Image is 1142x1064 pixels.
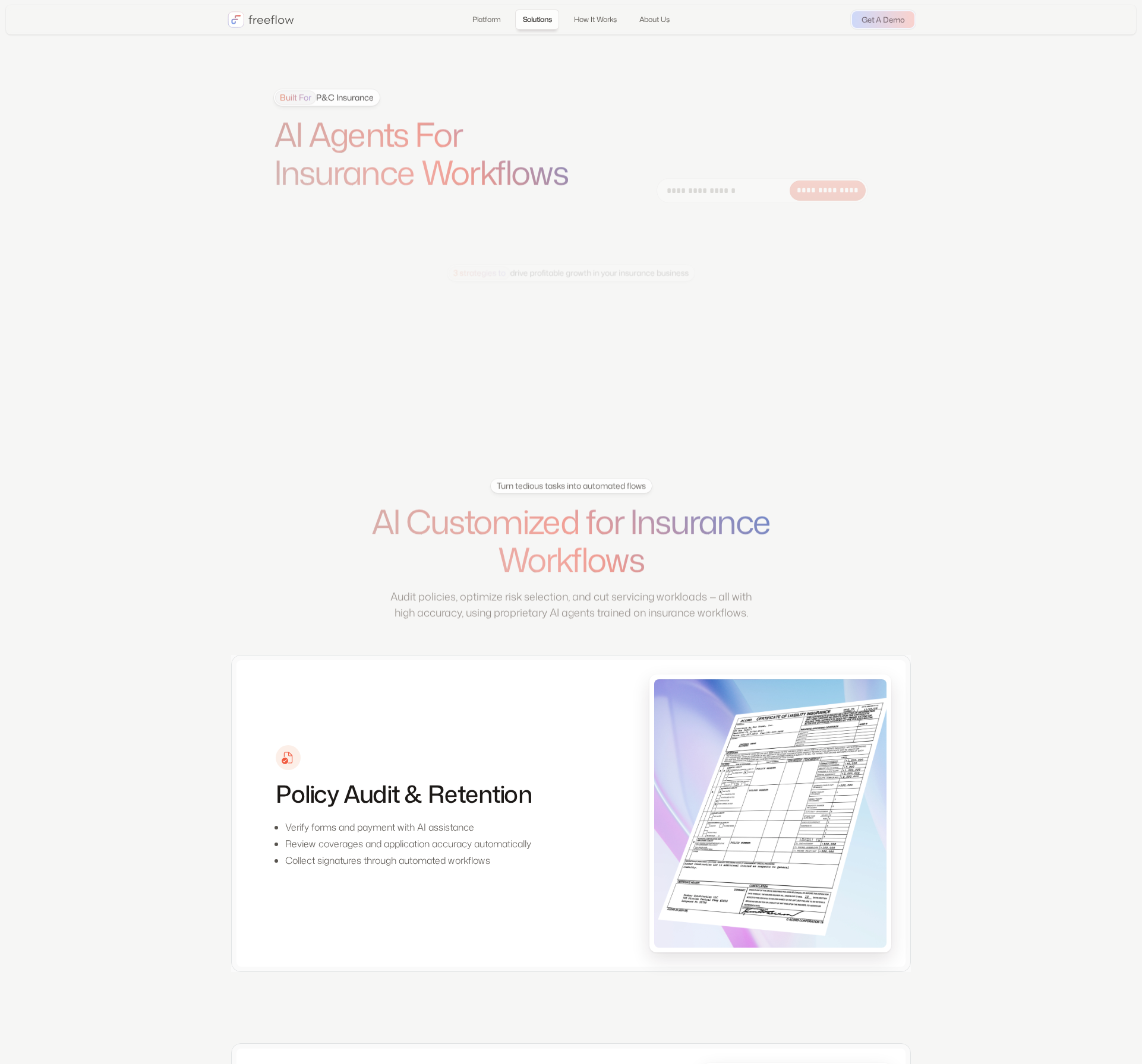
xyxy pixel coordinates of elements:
[276,780,531,808] h3: Policy Audit & Retention
[285,837,531,851] p: Review coverages and application accuracy automatically
[632,9,677,30] a: About Us
[657,178,868,203] form: Email Form
[515,9,560,30] a: Solutions
[228,11,294,28] a: home
[285,853,531,867] p: Collect signatures through automated workflows
[285,820,531,834] p: Verify forms and payment with AI assistance
[449,266,689,280] div: drive profitable growth in your insurance business
[344,502,798,579] h1: AI Customized for Insurance Workflows
[852,11,914,28] a: Get A Demo
[275,90,374,104] div: P&C Insurance
[275,90,316,104] span: Built For
[449,266,510,280] span: 3 strategies to
[274,115,601,192] h1: AI Agents For Insurance Workflows
[566,9,624,30] a: How It Works
[465,9,508,30] a: Platform
[384,588,758,620] p: Audit policies, optimize risk selection, and cut servicing workloads — all with high accuracy, us...
[497,480,646,492] div: Turn tedious tasks into automated flows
